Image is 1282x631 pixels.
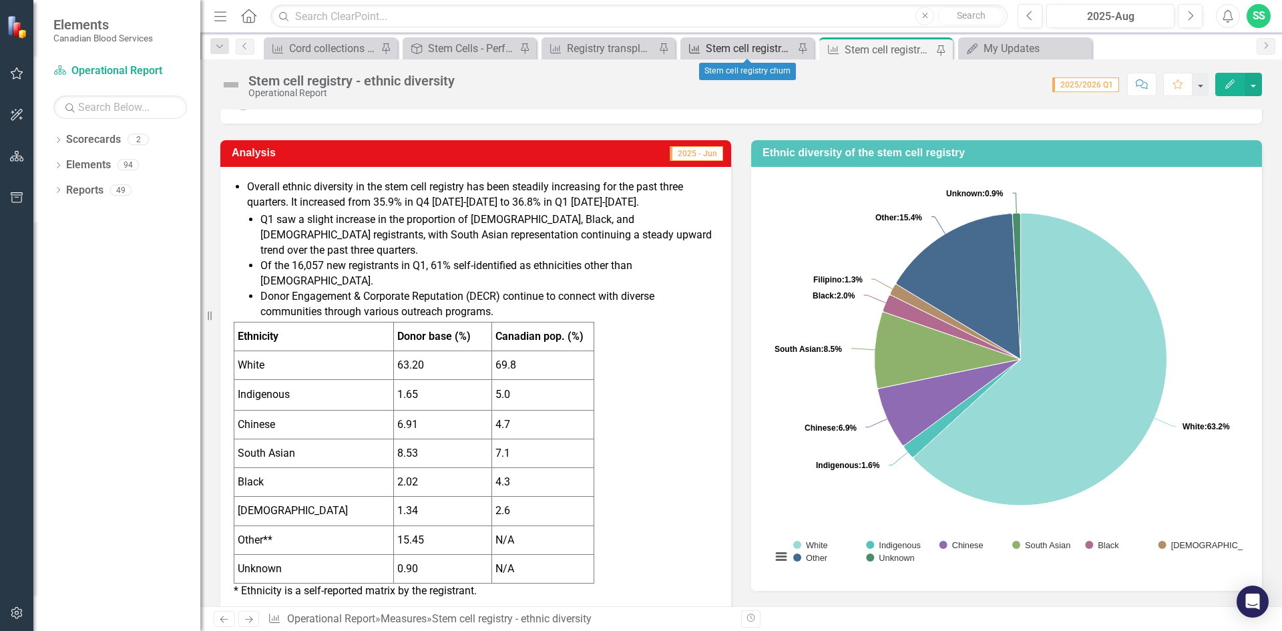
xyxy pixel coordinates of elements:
button: Show Chinese [939,540,984,550]
path: Unknown, 0.9. [1012,213,1020,359]
span: 0.90 [397,562,418,575]
span: N/A [495,562,514,575]
span: 4.3 [495,475,510,488]
div: Operational Report [248,88,455,98]
span: 1.65 [397,388,418,401]
span: 2025 - Jun [670,146,723,161]
path: South Asian, 8.53. [875,312,1021,388]
small: Canadian Blood Services [53,33,153,43]
text: 6.9% [805,423,857,433]
div: My Updates [984,40,1088,57]
div: 2 [128,134,149,146]
text: 2.0% [813,291,855,300]
span: 7.1 [495,447,510,459]
tspan: Unknown: [946,189,985,198]
span: 2.02 [397,475,418,488]
span: 2.6 [495,504,510,517]
span: White [238,359,264,371]
span: Donor Engagement & Corporate Reputation (DECR) continue to connect with diverse communities throu... [260,290,654,318]
div: Stem Cells - Performance Highlights [428,40,516,57]
tspan: White: [1183,422,1207,431]
button: Show Black [1085,540,1119,550]
a: Measures [381,612,427,625]
text: 8.5% [775,345,842,354]
input: Search Below... [53,95,187,119]
button: View chart menu, Chart [772,548,791,566]
img: ClearPoint Strategy [7,15,30,39]
span: 5.0 [495,388,510,401]
div: 49 [110,184,132,196]
div: Stem cell registry - ethnic diversity [845,41,933,58]
path: White, 63.2. [913,213,1166,505]
button: Show Unknown [866,553,914,563]
button: Show White [793,540,828,550]
a: Stem cell registry churn [684,40,794,57]
div: Chart. Highcharts interactive chart. [765,177,1249,578]
li: Q1 saw a slight increase in the proportion of [DEMOGRAPHIC_DATA], Black, and [DEMOGRAPHIC_DATA] r... [260,212,718,258]
span: 15.45 [397,534,424,546]
span: Elements [53,17,153,33]
div: Cord collections and manufacturing [289,40,377,57]
path: Black, 2.02. [883,295,1020,359]
div: Stem cell registry - ethnic diversity [248,73,455,88]
div: » » [268,612,731,627]
tspan: Black: [813,291,837,300]
strong: Ethnicity [238,330,278,343]
tspan: Indigenous: [816,461,861,470]
path: Other, 15.45. [896,213,1020,359]
div: Stem cell registry - ethnic diversity [432,612,592,625]
span: Overall ethnic diversity in the stem cell registry has been steadily increasing for the past thre... [247,180,683,208]
img: Not Defined [220,74,242,95]
button: 2025-Aug [1046,4,1174,28]
path: Indigenous, 1.65. [904,359,1021,457]
span: 63.20 [397,359,424,371]
span: 4.7 [495,418,510,431]
input: Search ClearPoint... [270,5,1008,28]
text: 1.3% [813,275,863,284]
span: N/A [495,534,514,546]
div: 2025-Aug [1051,9,1170,25]
span: 1.34 [397,504,418,517]
button: Show Filipino [1158,540,1199,550]
h3: Analysis [232,147,451,159]
strong: Donor base (%) [397,330,471,343]
tspan: South Asian: [775,345,824,354]
span: Indigenous [238,388,290,401]
div: Open Intercom Messenger [1237,586,1269,618]
button: Show South Asian [1012,540,1070,550]
a: Operational Report [287,612,375,625]
svg: Interactive chart [765,177,1243,578]
span: Black [238,475,264,488]
span: Search [957,10,986,21]
button: Show Other [793,553,828,563]
span: Chinese [238,418,275,431]
text: 1.6% [816,461,880,470]
div: 94 [118,160,139,171]
a: Elements [66,158,111,173]
a: Stem Cells - Performance Highlights [406,40,516,57]
span: * Ethnicity is a self-reported matrix by the registrant. [234,584,477,597]
span: Unknown [238,562,282,575]
text: 0.9% [946,189,1004,198]
tspan: Chinese: [805,423,839,433]
a: Cord collections and manufacturing [267,40,377,57]
a: Scorecards [66,132,121,148]
path: Filipino, 1.34. [890,284,1020,359]
span: 6.91 [397,418,418,431]
tspan: Other: [875,213,899,222]
button: Show Indigenous [866,540,921,550]
strong: Canadian pop. (%) [495,330,584,343]
button: SS [1247,4,1271,28]
a: My Updates [961,40,1088,57]
h3: Ethnic diversity of the stem cell registry [763,147,1255,159]
a: Registry transplant activities [545,40,655,57]
span: [DEMOGRAPHIC_DATA] [238,504,348,517]
tspan: Filipino: [813,275,845,284]
span: South Asian [238,447,295,459]
text: 63.2% [1183,422,1230,431]
a: Operational Report [53,63,187,79]
path: Chinese, 6.91. [878,359,1021,445]
button: Search [937,7,1004,25]
text: 15.4% [875,213,922,222]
